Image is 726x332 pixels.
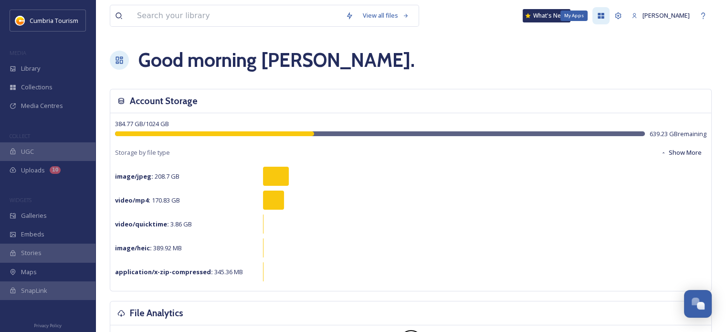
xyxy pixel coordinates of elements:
strong: video/quicktime : [115,220,169,228]
span: Storage by file type [115,148,170,157]
span: Collections [21,83,53,92]
img: images.jpg [15,16,25,25]
span: SnapLink [21,286,47,295]
button: Open Chat [684,290,712,318]
span: 3.86 GB [115,220,192,228]
span: UGC [21,147,34,156]
span: 345.36 MB [115,268,243,276]
h3: File Analytics [130,306,183,320]
input: Search your library [132,5,341,26]
strong: image/heic : [115,244,152,252]
strong: image/jpeg : [115,172,153,181]
span: Stories [21,248,42,257]
span: WIDGETS [10,196,32,203]
span: Embeds [21,230,44,239]
a: [PERSON_NAME] [627,6,694,25]
a: Privacy Policy [34,319,62,331]
span: 170.83 GB [115,196,180,204]
span: MEDIA [10,49,26,56]
span: Galleries [21,211,47,220]
strong: application/x-zip-compressed : [115,268,213,276]
span: Library [21,64,40,73]
span: Cumbria Tourism [30,16,78,25]
button: Show More [656,143,706,162]
span: 384.77 GB / 1024 GB [115,119,169,128]
span: 208.7 GB [115,172,179,181]
h1: Good morning [PERSON_NAME] . [138,46,415,75]
span: Media Centres [21,101,63,110]
strong: video/mp4 : [115,196,150,204]
span: Privacy Policy [34,322,62,329]
a: My Apps [592,7,610,24]
span: [PERSON_NAME] [642,11,690,20]
div: 10 [50,166,61,174]
a: What's New [523,9,570,22]
span: Uploads [21,166,45,175]
span: COLLECT [10,132,30,139]
span: Maps [21,268,37,277]
span: 639.23 GB remaining [650,129,706,139]
div: My Apps [560,11,588,21]
span: 389.92 MB [115,244,182,252]
h3: Account Storage [130,94,198,108]
a: View all files [358,6,414,25]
